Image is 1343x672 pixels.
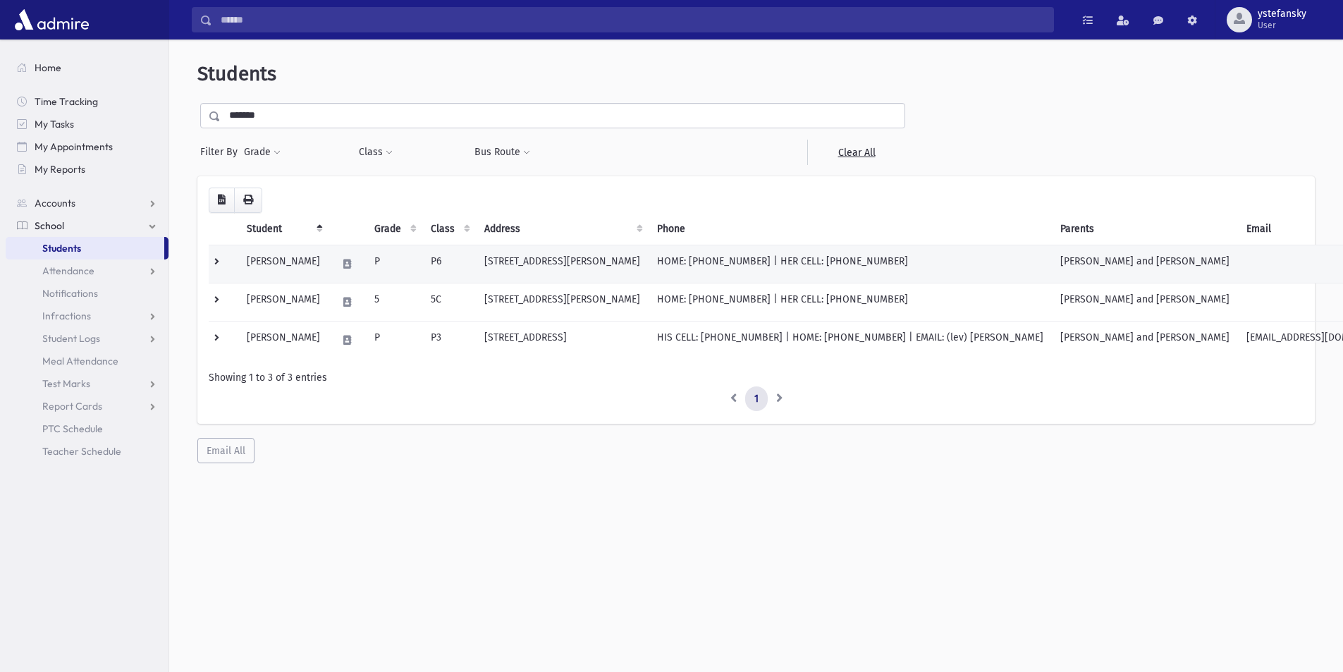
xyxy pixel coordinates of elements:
[238,213,329,245] th: Student: activate to sort column descending
[649,283,1052,321] td: HOME: [PHONE_NUMBER] | HER CELL: [PHONE_NUMBER]
[6,305,168,327] a: Infractions
[1258,20,1306,31] span: User
[197,438,255,463] button: Email All
[366,213,422,245] th: Grade: activate to sort column ascending
[649,321,1052,359] td: HIS CELL: [PHONE_NUMBER] | HOME: [PHONE_NUMBER] | EMAIL: (lev) [PERSON_NAME]
[476,321,649,359] td: [STREET_ADDRESS]
[35,219,64,232] span: School
[1052,245,1238,283] td: [PERSON_NAME] and [PERSON_NAME]
[42,400,102,413] span: Report Cards
[6,327,168,350] a: Student Logs
[35,61,61,74] span: Home
[6,259,168,282] a: Attendance
[42,332,100,345] span: Student Logs
[42,355,118,367] span: Meal Attendance
[6,56,168,79] a: Home
[6,350,168,372] a: Meal Attendance
[649,245,1052,283] td: HOME: [PHONE_NUMBER] | HER CELL: [PHONE_NUMBER]
[807,140,905,165] a: Clear All
[209,188,235,213] button: CSV
[200,145,243,159] span: Filter By
[238,321,329,359] td: [PERSON_NAME]
[6,237,164,259] a: Students
[6,135,168,158] a: My Appointments
[476,213,649,245] th: Address: activate to sort column ascending
[11,6,92,34] img: AdmirePro
[1258,8,1306,20] span: ystefansky
[6,372,168,395] a: Test Marks
[649,213,1052,245] th: Phone
[6,395,168,417] a: Report Cards
[474,140,531,165] button: Bus Route
[6,192,168,214] a: Accounts
[42,377,90,390] span: Test Marks
[476,245,649,283] td: [STREET_ADDRESS][PERSON_NAME]
[35,197,75,209] span: Accounts
[209,370,1304,385] div: Showing 1 to 3 of 3 entries
[212,7,1053,32] input: Search
[6,417,168,440] a: PTC Schedule
[6,282,168,305] a: Notifications
[238,283,329,321] td: [PERSON_NAME]
[35,95,98,108] span: Time Tracking
[745,386,768,412] a: 1
[6,158,168,181] a: My Reports
[42,242,81,255] span: Students
[6,113,168,135] a: My Tasks
[422,213,476,245] th: Class: activate to sort column ascending
[476,283,649,321] td: [STREET_ADDRESS][PERSON_NAME]
[42,310,91,322] span: Infractions
[358,140,393,165] button: Class
[42,422,103,435] span: PTC Schedule
[422,321,476,359] td: P3
[234,188,262,213] button: Print
[422,283,476,321] td: 5C
[1052,213,1238,245] th: Parents
[35,118,74,130] span: My Tasks
[422,245,476,283] td: P6
[1052,321,1238,359] td: [PERSON_NAME] and [PERSON_NAME]
[42,445,121,458] span: Teacher Schedule
[243,140,281,165] button: Grade
[6,214,168,237] a: School
[42,264,94,277] span: Attendance
[6,440,168,463] a: Teacher Schedule
[6,90,168,113] a: Time Tracking
[42,287,98,300] span: Notifications
[197,62,276,85] span: Students
[35,163,85,176] span: My Reports
[1052,283,1238,321] td: [PERSON_NAME] and [PERSON_NAME]
[366,321,422,359] td: P
[366,283,422,321] td: 5
[366,245,422,283] td: P
[238,245,329,283] td: [PERSON_NAME]
[35,140,113,153] span: My Appointments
